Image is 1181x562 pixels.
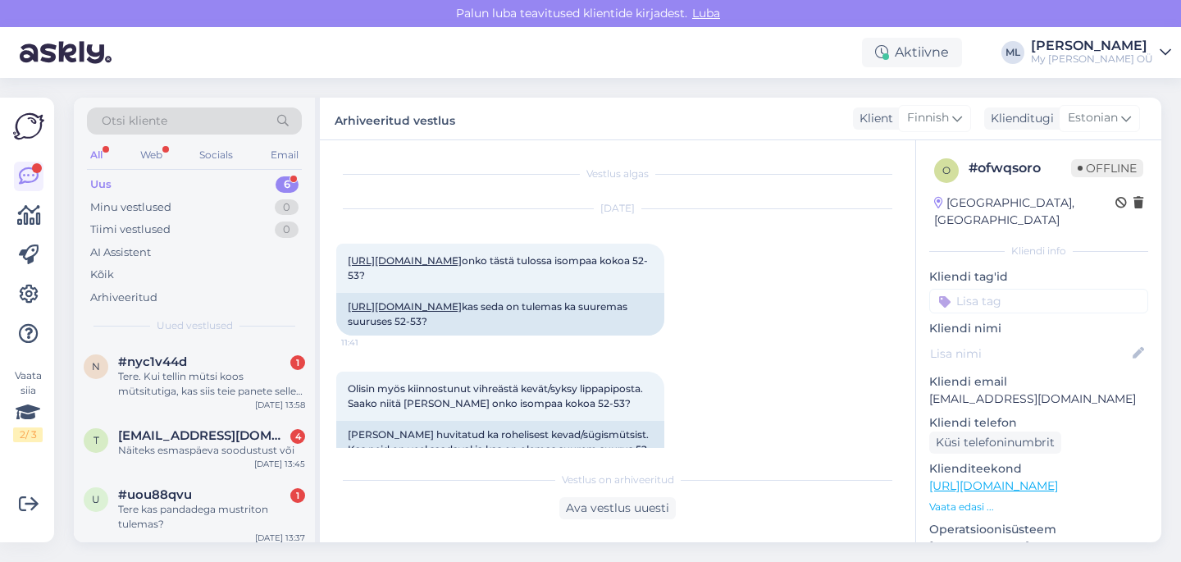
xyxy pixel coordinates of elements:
div: [DATE] 13:58 [255,399,305,411]
label: Arhiveeritud vestlus [335,107,455,130]
span: u [92,493,100,505]
a: [URL][DOMAIN_NAME] [348,254,462,267]
span: tbaghishvili@gmail.com [118,428,289,443]
span: #nyc1v44d [118,354,187,369]
div: 0 [275,199,299,216]
div: Arhiveeritud [90,290,157,306]
input: Lisa nimi [930,345,1129,363]
a: [URL][DOMAIN_NAME] [348,300,462,313]
div: Aktiivne [862,38,962,67]
div: 6 [276,176,299,193]
span: t [93,434,99,446]
span: Finnish [907,109,949,127]
span: #uou88qvu [118,487,192,502]
div: 2 / 3 [13,427,43,442]
span: n [92,360,100,372]
p: Operatsioonisüsteem [929,521,1148,538]
span: Luba [687,6,725,21]
span: Vestlus on arhiveeritud [562,473,674,487]
div: Kõik [90,267,114,283]
div: 1 [290,355,305,370]
span: Estonian [1068,109,1118,127]
div: Tere. Kui tellin mütsi koos mütsitutiga, kas siis teie panete selle mütsituti juba mütsile külge? [118,369,305,399]
span: o [942,164,951,176]
div: My [PERSON_NAME] OÜ [1031,53,1153,66]
div: All [87,144,106,166]
div: Tere kas pandadega mustriton tulemas? [118,502,305,532]
p: Kliendi email [929,373,1148,391]
div: Näiteks esmaspäeva soodustust või [118,443,305,458]
div: [DATE] 13:37 [255,532,305,544]
span: Otsi kliente [102,112,167,130]
div: 4 [290,429,305,444]
div: [GEOGRAPHIC_DATA], [GEOGRAPHIC_DATA] [934,194,1115,229]
div: Socials [196,144,236,166]
span: 11:41 [341,336,403,349]
div: Minu vestlused [90,199,171,216]
img: Askly Logo [13,111,44,142]
div: ML [1001,41,1024,64]
div: [DATE] 13:45 [254,458,305,470]
div: Kliendi info [929,244,1148,258]
input: Lisa tag [929,289,1148,313]
p: Klienditeekond [929,460,1148,477]
div: Küsi telefoninumbrit [929,432,1061,454]
span: Uued vestlused [157,318,233,333]
p: Kliendi telefon [929,414,1148,432]
div: AI Assistent [90,244,151,261]
div: [PERSON_NAME] [1031,39,1153,53]
div: # ofwqsoro [969,158,1071,178]
p: Kliendi tag'id [929,268,1148,286]
div: Klienditugi [984,110,1054,127]
div: Web [137,144,166,166]
a: [PERSON_NAME]My [PERSON_NAME] OÜ [1031,39,1171,66]
span: Olisin myös kiinnostunut vihreästä kevät/syksy lippapiposta. Saako niitä [PERSON_NAME] onko isomp... [348,382,645,409]
div: Klient [853,110,893,127]
div: Ava vestlus uuesti [559,497,676,519]
div: Vaata siia [13,368,43,442]
div: 0 [275,222,299,238]
div: [PERSON_NAME] huvitatud ka rohelisest kevad/sügismütsist. Kas neid on veel saadaval ja kas on ole... [336,421,664,478]
span: Offline [1071,159,1143,177]
p: [EMAIL_ADDRESS][DOMAIN_NAME] [929,391,1148,408]
a: [URL][DOMAIN_NAME] [929,478,1058,493]
div: Vestlus algas [336,167,899,181]
p: Vaata edasi ... [929,500,1148,514]
div: kas seda on tulemas ka suuremas suuruses 52-53? [336,293,664,336]
p: Kliendi nimi [929,320,1148,337]
div: [DATE] [336,201,899,216]
span: onko tästä tulossa isompaa kokoa 52-53? [348,254,648,281]
div: Email [267,144,302,166]
div: Uus [90,176,112,193]
p: [MEDICAL_DATA] [929,538,1148,555]
div: Tiimi vestlused [90,222,171,238]
div: 1 [290,488,305,503]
